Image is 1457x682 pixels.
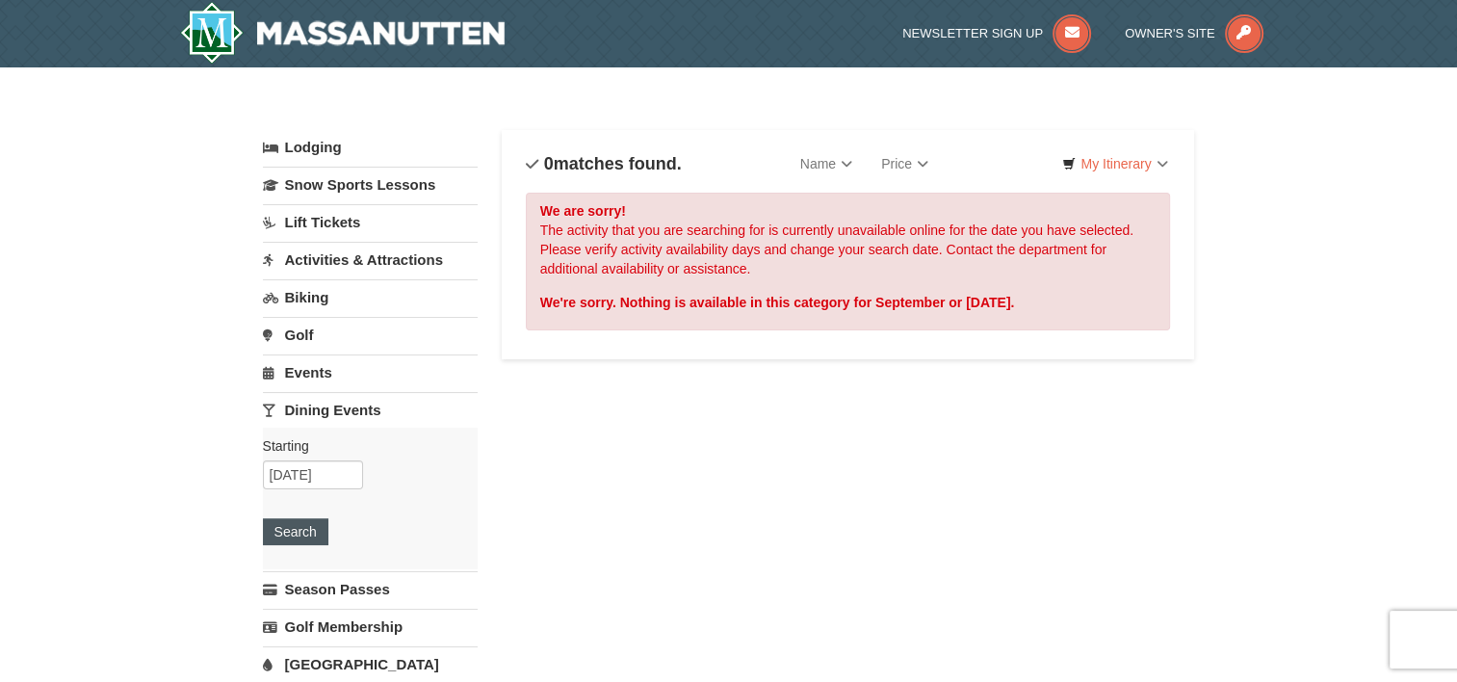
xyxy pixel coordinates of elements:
a: Activities & Attractions [263,242,478,277]
a: [GEOGRAPHIC_DATA] [263,646,478,682]
a: Name [786,144,867,183]
a: Biking [263,279,478,315]
a: Events [263,354,478,390]
div: We're sorry. Nothing is available in this category for September or [DATE]. [540,293,1157,312]
a: Golf [263,317,478,353]
button: Search [263,518,328,545]
span: Newsletter Sign Up [902,26,1043,40]
strong: We are sorry! [540,203,626,219]
h4: matches found. [526,154,682,173]
img: Massanutten Resort Logo [180,2,506,64]
a: Golf Membership [263,609,478,644]
a: Lodging [263,130,478,165]
div: The activity that you are searching for is currently unavailable online for the date you have sel... [526,193,1171,330]
span: Owner's Site [1125,26,1215,40]
a: Owner's Site [1125,26,1263,40]
a: Massanutten Resort [180,2,506,64]
a: Lift Tickets [263,204,478,240]
a: My Itinerary [1050,149,1180,178]
a: Newsletter Sign Up [902,26,1091,40]
a: Price [867,144,943,183]
a: Season Passes [263,571,478,607]
a: Snow Sports Lessons [263,167,478,202]
span: 0 [544,154,554,173]
a: Dining Events [263,392,478,428]
label: Starting [263,436,463,456]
